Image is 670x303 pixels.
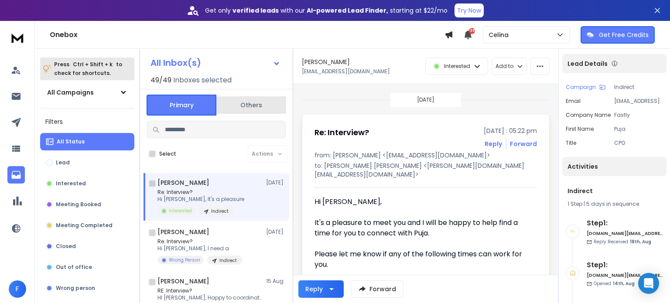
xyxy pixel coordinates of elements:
[614,84,663,91] p: Indirect
[216,95,286,115] button: Others
[56,243,76,250] p: Closed
[157,228,209,236] h1: [PERSON_NAME]
[72,59,114,69] span: Ctrl + Shift + k
[586,200,639,208] span: 5 days in sequence
[302,58,350,66] h1: [PERSON_NAME]
[157,178,209,187] h1: [PERSON_NAME]
[614,112,663,119] p: Fastly
[219,257,237,264] p: Indirect
[594,238,651,245] p: Reply Received
[211,208,229,214] p: Indirect
[40,133,134,150] button: All Status
[150,75,171,85] span: 49 / 49
[457,6,481,15] p: Try Now
[157,189,244,196] p: Re: Interview?
[581,26,655,44] button: Get Free Credits
[144,54,287,71] button: All Inbox(s)
[562,157,667,176] div: Activities
[614,98,663,105] p: [EMAIL_ADDRESS][DOMAIN_NAME]
[266,179,286,186] p: [DATE]
[9,280,26,298] button: F
[455,3,484,17] button: Try Now
[40,116,134,128] h3: Filters
[40,279,134,297] button: Wrong person
[150,58,201,67] h1: All Inbox(s)
[638,273,659,294] div: Open Intercom Messenger
[594,280,635,287] p: Opened
[56,285,95,292] p: Wrong person
[56,180,86,187] p: Interested
[40,154,134,171] button: Lead
[630,238,651,245] span: 18th, Aug
[307,6,388,15] strong: AI-powered Lead Finder,
[56,201,101,208] p: Meeting Booked
[157,196,244,203] p: Hi [PERSON_NAME], It's a pleasure
[314,218,530,238] div: It's a pleasure to meet you and I will be happy to help find a time for you to connect with Puja.
[510,140,537,148] div: Forward
[587,260,663,270] h6: Step 1 :
[40,175,134,192] button: Interested
[444,63,470,70] p: Interested
[57,138,85,145] p: All Status
[614,140,663,146] p: CPO
[485,140,502,148] button: Reply
[496,63,513,70] p: Add to
[566,84,605,91] button: Campaign
[159,150,176,157] label: Select
[56,264,92,271] p: Out of office
[205,6,448,15] p: Get only with our starting at $22/mo
[567,187,661,195] h1: Indirect
[489,31,512,39] p: Celina
[40,196,134,213] button: Meeting Booked
[9,30,26,46] img: logo
[56,222,113,229] p: Meeting Completed
[157,294,262,301] p: HI [PERSON_NAME], Happy to coordinate
[417,96,434,103] p: [DATE]
[314,151,537,160] p: from: [PERSON_NAME] <[EMAIL_ADDRESS][DOMAIN_NAME]>
[566,84,596,91] p: Campaign
[469,28,475,34] span: 30
[147,95,216,116] button: Primary
[266,278,286,285] p: 15 Aug
[298,280,344,298] button: Reply
[40,84,134,101] button: All Campaigns
[484,126,537,135] p: [DATE] : 05:22 pm
[567,200,582,208] span: 1 Step
[314,249,530,270] div: Please let me know if any of the following times can work for you.
[266,228,286,235] p: [DATE]
[566,126,594,133] p: First Name
[587,272,663,279] h6: [DOMAIN_NAME][EMAIL_ADDRESS][DOMAIN_NAME]
[587,218,663,228] h6: Step 1 :
[169,208,192,214] p: Interested
[157,238,242,245] p: Re: Interview?
[50,30,444,40] h1: Onebox
[157,287,262,294] p: RE: Interview?
[314,161,537,179] p: to: [PERSON_NAME] [PERSON_NAME] <[PERSON_NAME][DOMAIN_NAME][EMAIL_ADDRESS][DOMAIN_NAME]>
[614,126,663,133] p: Puja
[599,31,649,39] p: Get Free Credits
[47,88,94,97] h1: All Campaigns
[566,140,576,146] p: title
[40,217,134,234] button: Meeting Completed
[302,68,390,75] p: [EMAIL_ADDRESS][DOMAIN_NAME]
[351,280,403,298] button: Forward
[305,285,323,293] div: Reply
[567,59,608,68] p: Lead Details
[566,112,611,119] p: Company Name
[56,159,70,166] p: Lead
[169,257,200,263] p: Wrong Person
[173,75,232,85] h3: Inboxes selected
[54,60,122,78] p: Press to check for shortcuts.
[40,259,134,276] button: Out of office
[157,245,242,252] p: Hi [PERSON_NAME], I need a
[314,126,369,139] h1: Re: Interview?
[567,201,661,208] div: |
[232,6,279,15] strong: verified leads
[613,280,635,287] span: 14th, Aug
[587,230,663,237] h6: [DOMAIN_NAME][EMAIL_ADDRESS][DOMAIN_NAME]
[157,277,209,286] h1: [PERSON_NAME]
[40,238,134,255] button: Closed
